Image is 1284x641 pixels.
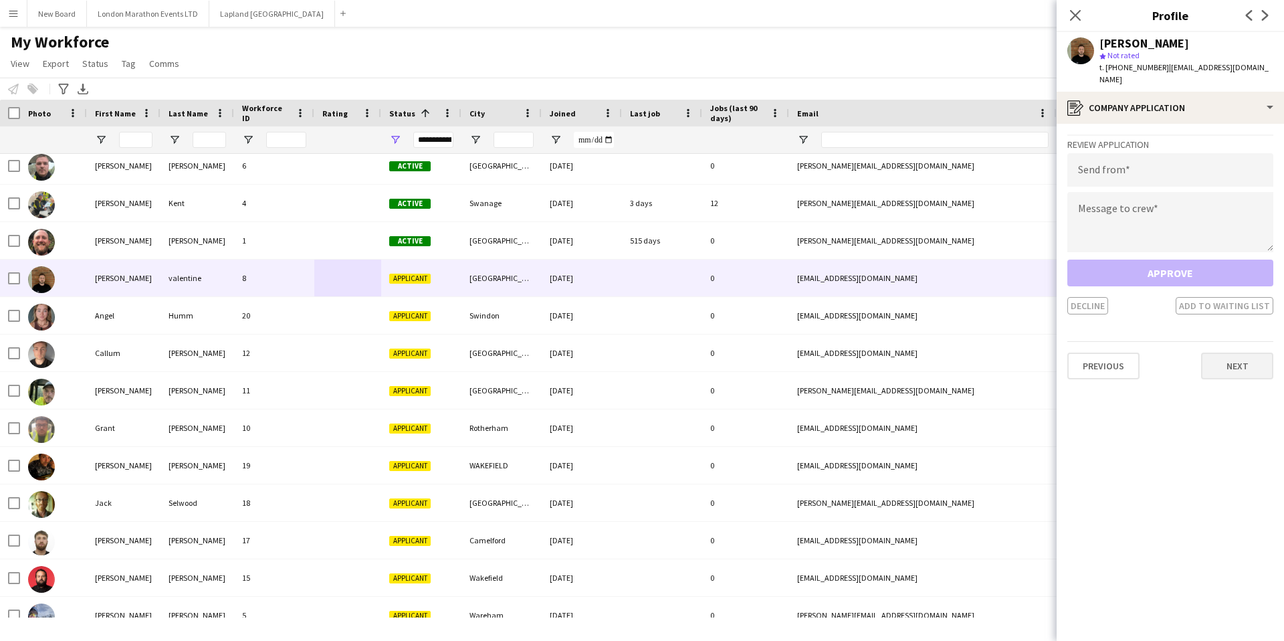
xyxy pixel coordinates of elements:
span: Applicant [389,498,431,509]
span: Applicant [389,349,431,359]
button: Previous [1067,353,1140,379]
div: [PERSON_NAME][EMAIL_ADDRESS][DOMAIN_NAME] [789,372,1057,409]
div: [DATE] [542,260,622,296]
span: Joined [550,108,576,118]
span: Applicant [389,424,431,434]
span: City [469,108,485,118]
div: 0 [702,447,789,484]
div: [PERSON_NAME] [87,559,160,596]
span: Status [82,58,108,70]
div: [EMAIL_ADDRESS][DOMAIN_NAME] [789,559,1057,596]
div: [PERSON_NAME] [87,597,160,634]
span: Email [797,108,819,118]
button: Open Filter Menu [469,134,481,146]
div: 0 [702,559,789,596]
div: 1 [234,222,314,259]
button: Next [1201,353,1273,379]
div: 0 [702,147,789,184]
img: Darryl Ladd [28,379,55,405]
input: Last Name Filter Input [193,132,226,148]
div: 8 [234,260,314,296]
img: Grant Taylor [28,416,55,443]
div: [PERSON_NAME] [160,409,234,446]
img: Oliver Kent [28,191,55,218]
div: 0 [702,522,789,559]
span: Active [389,161,431,171]
div: WAKEFIELD [461,447,542,484]
input: Email Filter Input [821,132,1049,148]
img: Ross Murray [28,229,55,256]
div: 0 [702,409,789,446]
div: Callum [87,335,160,371]
div: 0 [702,297,789,334]
div: Kent [160,185,234,221]
div: 11 [234,372,314,409]
div: Camelford [461,522,542,559]
div: [PERSON_NAME] [160,597,234,634]
button: Open Filter Menu [389,134,401,146]
a: Tag [116,55,141,72]
span: Export [43,58,69,70]
span: Applicant [389,461,431,471]
div: 0 [702,260,789,296]
div: 17 [234,522,314,559]
span: Active [389,199,431,209]
div: [PERSON_NAME] [160,559,234,596]
div: [DATE] [542,222,622,259]
span: Rating [322,108,348,118]
img: Angel Humm [28,304,55,331]
div: [PERSON_NAME] [87,372,160,409]
button: Open Filter Menu [95,134,107,146]
input: Joined Filter Input [574,132,614,148]
div: [PERSON_NAME][EMAIL_ADDRESS][DOMAIN_NAME] [789,222,1057,259]
div: [PERSON_NAME] [87,222,160,259]
div: valentine [160,260,234,296]
div: [PERSON_NAME] [87,522,160,559]
div: [PERSON_NAME] [160,222,234,259]
div: [PERSON_NAME] [87,147,160,184]
div: 515 days [622,222,702,259]
img: Hector Willey [28,454,55,480]
div: 0 [702,597,789,634]
img: Callum Howard [28,341,55,368]
div: 15 [234,559,314,596]
input: City Filter Input [494,132,534,148]
div: Company application [1057,92,1284,124]
div: 19 [234,447,314,484]
button: London Marathon Events LTD [87,1,209,27]
span: t. [PHONE_NUMBER] [1099,62,1169,72]
div: 18 [234,484,314,521]
span: Tag [122,58,136,70]
div: 12 [702,185,789,221]
div: [EMAIL_ADDRESS][DOMAIN_NAME] [789,335,1057,371]
div: 0 [702,335,789,371]
div: [DATE] [542,559,622,596]
span: Photo [28,108,51,118]
img: Joe Daniels [28,154,55,181]
button: Open Filter Menu [797,134,809,146]
div: Humm [160,297,234,334]
div: 12 [234,335,314,371]
div: [PERSON_NAME] [160,372,234,409]
div: [PERSON_NAME] [87,447,160,484]
div: Wakefield [461,559,542,596]
span: Applicant [389,386,431,396]
span: Applicant [389,611,431,621]
img: Jacob Sutton [28,529,55,555]
div: [EMAIL_ADDRESS][DOMAIN_NAME] [789,522,1057,559]
app-action-btn: Advanced filters [56,81,72,97]
div: [PERSON_NAME] [160,147,234,184]
div: [DATE] [542,597,622,634]
div: 6 [234,147,314,184]
div: [DATE] [542,147,622,184]
a: View [5,55,35,72]
input: First Name Filter Input [119,132,152,148]
span: Jobs (last 90 days) [710,103,765,123]
div: [GEOGRAPHIC_DATA] [461,222,542,259]
a: Export [37,55,74,72]
span: First Name [95,108,136,118]
span: My Workforce [11,32,109,52]
div: [DATE] [542,522,622,559]
div: [PERSON_NAME] [1099,37,1189,50]
div: 0 [702,372,789,409]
